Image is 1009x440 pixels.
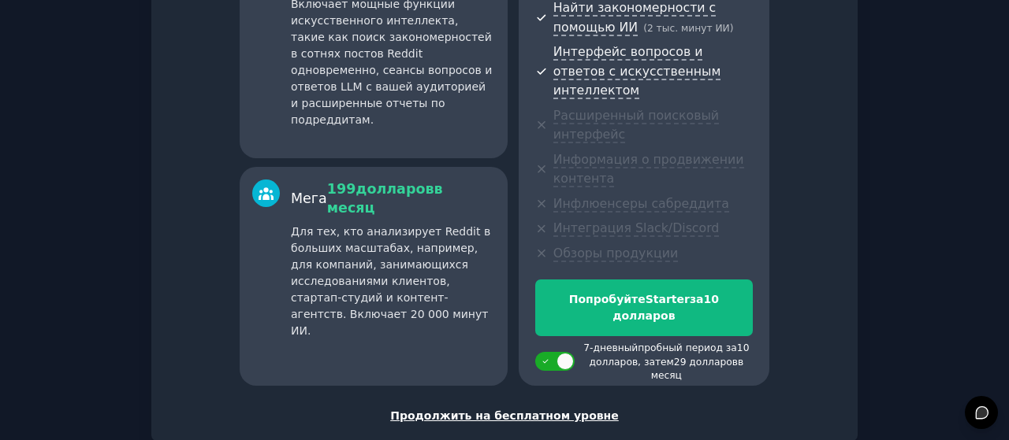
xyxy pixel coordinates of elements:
font: Попробуйте [569,293,646,305]
font: Для тех, кто анализирует Reddit в больших масштабах, например, для компаний, занимающихся исследо... [291,225,490,337]
font: 2 тыс. минут ИИ [647,23,730,34]
font: Обзоры продукции [553,246,678,261]
button: ПопробуйтеStarterза10 долларов [535,279,753,336]
font: Информация о продвижении контента [553,152,744,187]
font: Starter [646,293,690,305]
font: Инфлюенсеры сабреддита [553,196,729,211]
font: 10 долларов [612,293,719,322]
font: Интерфейс вопросов и ответов с искусственным интеллектом [553,44,721,98]
font: Расширенный поисковый интерфейс [553,108,719,142]
font: 7-дневный [583,342,638,353]
font: за [690,293,704,305]
font: , затем [638,357,674,368]
font: 29 долларов [674,357,738,368]
font: долларов [356,181,434,197]
font: Продолжить на бесплатном уровне [390,409,619,422]
font: 10 долларов [589,342,749,368]
font: Интеграция Slack/Discord [553,220,720,235]
font: пробный период за [638,342,737,353]
font: 199 [327,181,356,197]
font: ( [643,23,647,34]
font: Мега [291,190,327,206]
font: ) [730,23,734,34]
